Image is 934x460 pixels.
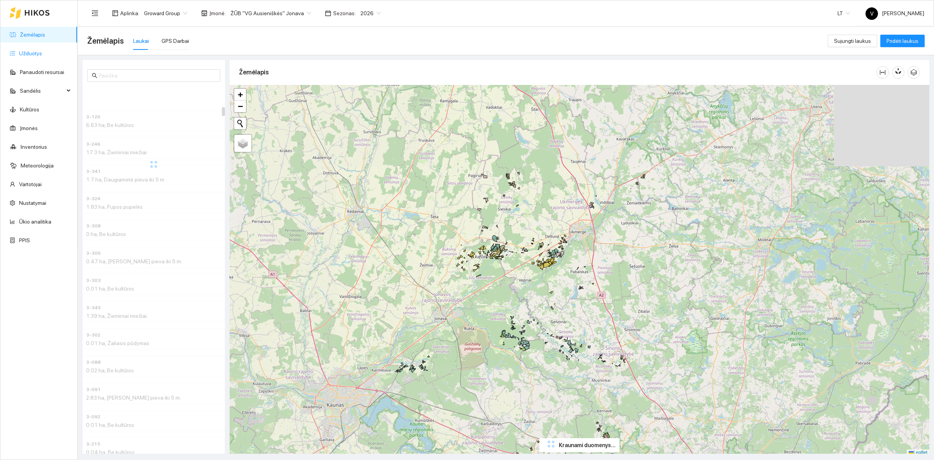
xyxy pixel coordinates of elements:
button: Sujungti laukus [828,35,877,47]
span: Aplinka : [120,9,139,18]
span: menu-fold [91,10,98,17]
span: Kraunami duomenys... [559,441,616,449]
span: search [92,73,97,78]
span: V [870,7,874,20]
div: GPS Darbai [162,37,189,45]
span: Sezonas : [333,9,356,18]
span: shop [201,10,207,16]
span: 2026 [360,7,381,19]
a: Layers [234,135,251,152]
a: Užduotys [19,50,42,56]
span: Sujungti laukus [834,37,871,45]
span: Pridėti laukus [887,37,918,45]
span: ŽŪB "VG Ausieniškės" Jonava [230,7,311,19]
span: − [238,101,243,111]
span: [PERSON_NAME] [866,10,924,16]
a: PPIS [19,237,30,243]
span: Įmonė : [209,9,226,18]
span: column-width [877,69,888,76]
a: Inventorius [21,144,47,150]
a: Kultūros [20,106,39,113]
a: Panaudoti resursai [20,69,64,75]
button: column-width [876,66,889,79]
span: Žemėlapis [87,35,124,47]
a: Leaflet [909,450,927,455]
div: Laukai [133,37,149,45]
span: Sandėlis [20,83,64,99]
span: layout [112,10,118,16]
a: Žemėlapis [20,32,45,38]
span: + [238,90,243,99]
span: calendar [325,10,331,16]
a: Zoom in [234,89,246,100]
a: Sujungti laukus [828,38,877,44]
a: Meteorologija [21,162,54,169]
a: Pridėti laukus [880,38,925,44]
a: Zoom out [234,100,246,112]
div: Žemėlapis [239,61,876,83]
a: Vartotojai [19,181,42,187]
span: LT [837,7,850,19]
button: Pridėti laukus [880,35,925,47]
span: Groward Group [144,7,187,19]
a: Ūkio analitika [19,219,51,225]
button: menu-fold [87,5,103,21]
button: Initiate a new search [234,118,246,129]
a: Įmonės [20,125,38,131]
a: Nustatymai [19,200,46,206]
input: Paieška [99,71,216,80]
